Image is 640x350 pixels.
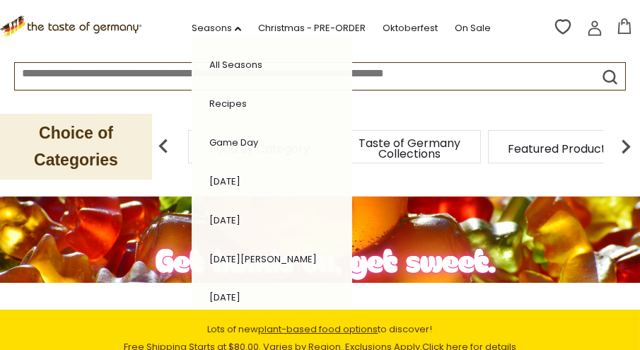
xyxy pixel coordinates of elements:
a: Taste of Germany Collections [353,138,466,159]
a: Game Day [209,136,258,149]
a: Seasons [192,21,241,36]
img: next arrow [612,132,640,161]
img: previous arrow [149,132,178,161]
a: [DATE][PERSON_NAME] [209,252,317,266]
a: Oktoberfest [383,21,438,36]
a: [DATE] [209,175,240,188]
a: Recipes [209,97,247,110]
a: Christmas - PRE-ORDER [258,21,366,36]
a: [DATE] [209,214,240,227]
a: Featured Products [508,144,612,154]
a: On Sale [455,21,491,36]
a: All Seasons [209,58,262,71]
a: [DATE] [209,291,240,304]
a: plant-based food options [259,322,378,336]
